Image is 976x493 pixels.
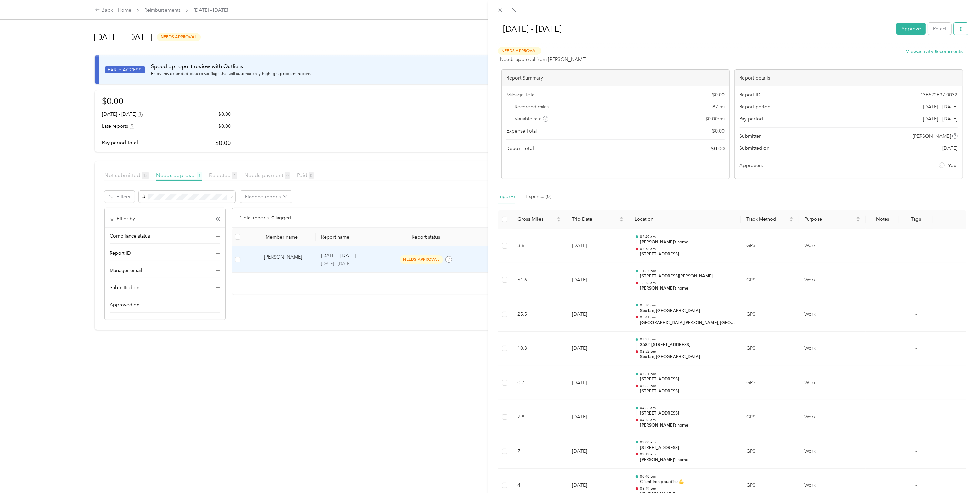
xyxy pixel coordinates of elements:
[515,115,549,123] span: Variable rate
[915,311,917,317] span: -
[789,216,793,220] span: caret-up
[799,332,866,366] td: Work
[923,115,958,123] span: [DATE] - [DATE]
[741,210,799,229] th: Track Method
[915,380,917,386] span: -
[923,103,958,111] span: [DATE] - [DATE]
[640,486,735,491] p: 06:49 pm
[740,145,770,152] span: Submitted on
[740,115,763,123] span: Pay period
[512,229,566,263] td: 3.6
[512,366,566,400] td: 0.7
[566,210,629,229] th: Trip Date
[856,219,860,223] span: caret-down
[915,243,917,249] span: -
[629,210,741,229] th: Location
[557,216,561,220] span: caret-up
[566,332,629,366] td: [DATE]
[640,410,735,417] p: [STREET_ADDRESS]
[740,103,771,111] span: Report period
[799,210,866,229] th: Purpose
[640,251,735,258] p: [STREET_ADDRESS]
[640,384,735,388] p: 03:22 pm
[506,91,535,98] span: Mileage Total
[741,434,799,469] td: GPS
[619,216,624,220] span: caret-up
[506,145,534,152] span: Report total
[572,216,618,222] span: Trip Date
[896,23,926,35] button: Approve
[799,229,866,263] td: Work
[512,434,566,469] td: 7
[515,103,549,111] span: Recorded miles
[640,445,735,451] p: [STREET_ADDRESS]
[640,273,735,280] p: [STREET_ADDRESS][PERSON_NAME]
[741,297,799,332] td: GPS
[937,454,976,493] iframe: Everlance-gr Chat Button Frame
[640,246,735,251] p: 03:58 am
[640,269,735,273] p: 11:23 pm
[500,56,587,63] span: Needs approval from [PERSON_NAME]
[915,414,917,420] span: -
[640,457,735,463] p: [PERSON_NAME]’s home
[640,320,735,326] p: [GEOGRAPHIC_DATA][PERSON_NAME], [GEOGRAPHIC_DATA], [US_STATE], 98391, [GEOGRAPHIC_DATA]
[640,308,735,314] p: SeaTac, [GEOGRAPHIC_DATA]
[640,349,735,354] p: 03:52 pm
[741,332,799,366] td: GPS
[640,388,735,395] p: [STREET_ADDRESS]
[740,162,763,169] span: Approvers
[496,21,892,37] h1: Jun 19 - Jul 2, 2023
[740,91,761,98] span: Report ID
[913,133,951,140] span: [PERSON_NAME]
[640,239,735,245] p: [PERSON_NAME]’s home
[899,210,933,229] th: Tags
[799,400,866,434] td: Work
[799,434,866,469] td: Work
[711,145,725,153] span: $ 0.00
[741,263,799,297] td: GPS
[741,400,799,434] td: GPS
[640,479,735,485] p: Client Iron paradise 💪
[746,216,788,222] span: Track Method
[566,434,629,469] td: [DATE]
[502,70,729,86] div: Report Summary
[915,277,917,283] span: -
[640,376,735,382] p: [STREET_ADDRESS]
[906,48,963,55] button: Viewactivity & comments
[915,345,917,351] span: -
[948,162,956,169] span: You
[512,400,566,434] td: 7.8
[712,127,725,135] span: $ 0.00
[506,127,537,135] span: Expense Total
[640,337,735,342] p: 03:23 pm
[640,440,735,445] p: 02:00 am
[640,315,735,320] p: 05:41 pm
[741,366,799,400] td: GPS
[735,70,963,86] div: Report details
[866,210,899,229] th: Notes
[512,297,566,332] td: 25.5
[640,474,735,479] p: 06:40 pm
[705,115,725,123] span: $ 0.00 / mi
[619,219,624,223] span: caret-down
[640,418,735,422] p: 04:36 am
[640,371,735,376] p: 03:21 pm
[789,219,793,223] span: caret-down
[740,133,761,140] span: Submitter
[640,234,735,239] p: 03:49 am
[928,23,951,35] button: Reject
[640,303,735,308] p: 05:30 pm
[799,263,866,297] td: Work
[915,448,917,454] span: -
[640,422,735,429] p: [PERSON_NAME]’s home
[566,263,629,297] td: [DATE]
[517,216,555,222] span: Gross Miles
[741,229,799,263] td: GPS
[915,482,917,488] span: -
[498,47,541,55] span: Needs Approval
[498,193,515,200] div: Trips (9)
[566,400,629,434] td: [DATE]
[526,193,552,200] div: Expense (0)
[804,216,855,222] span: Purpose
[640,406,735,410] p: 04:22 am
